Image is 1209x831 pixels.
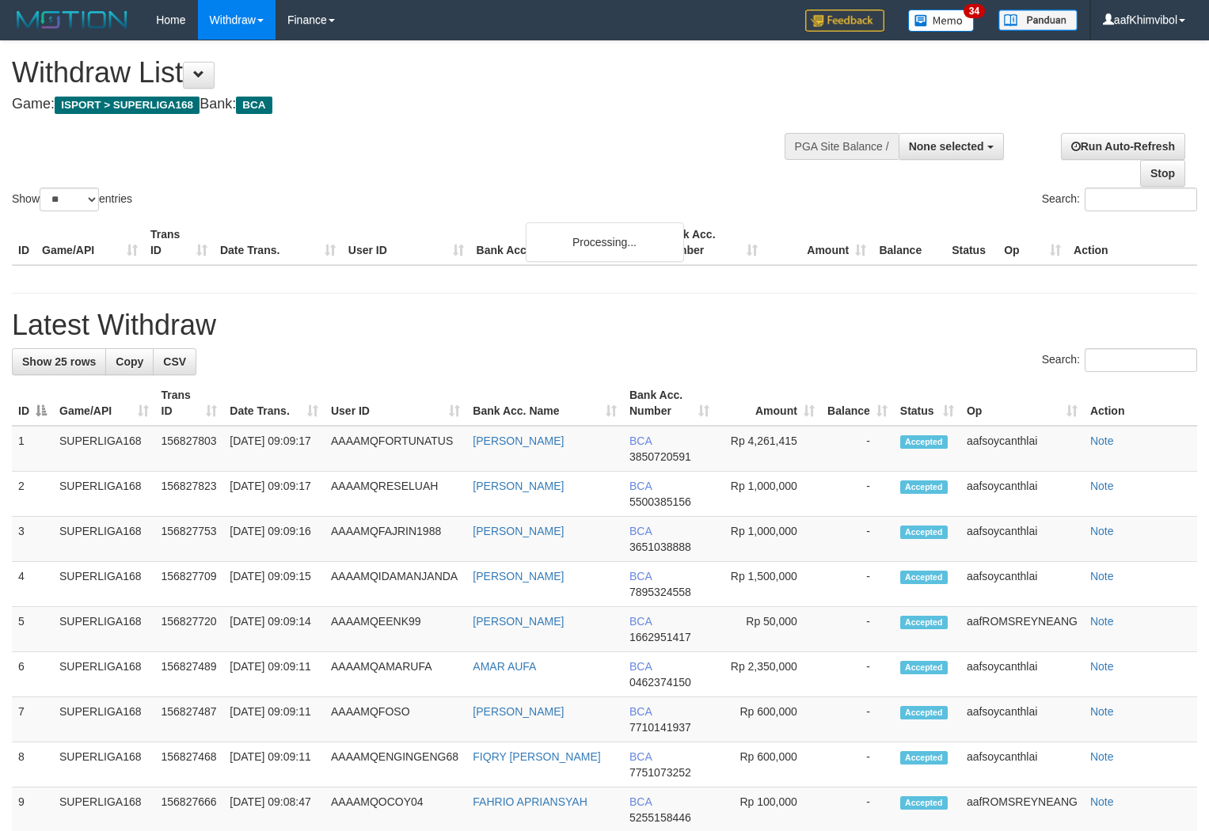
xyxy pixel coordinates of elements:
a: CSV [153,348,196,375]
td: 156827487 [155,697,224,742]
span: BCA [629,525,652,537]
span: BCA [629,660,652,673]
td: - [821,517,894,562]
td: 156827803 [155,426,224,472]
td: 3 [12,517,53,562]
span: Copy 0462374150 to clipboard [629,676,691,689]
td: AAAAMQEENK99 [325,607,466,652]
td: AAAAMQAMARUFA [325,652,466,697]
td: Rp 600,000 [716,697,821,742]
a: [PERSON_NAME] [473,480,564,492]
td: SUPERLIGA168 [53,426,155,472]
td: 2 [12,472,53,517]
h4: Game: Bank: [12,97,790,112]
span: Accepted [900,526,948,539]
td: 6 [12,652,53,697]
span: BCA [236,97,272,114]
span: Show 25 rows [22,355,96,368]
a: [PERSON_NAME] [473,525,564,537]
td: SUPERLIGA168 [53,742,155,787]
span: Accepted [900,435,948,449]
th: Bank Acc. Name [470,220,656,265]
td: 156827753 [155,517,224,562]
td: - [821,742,894,787]
input: Search: [1085,348,1197,372]
td: aafROMSREYNEANG [960,607,1084,652]
span: BCA [629,615,652,628]
td: [DATE] 09:09:14 [223,607,325,652]
td: aafsoycanthlai [960,652,1084,697]
td: AAAAMQIDAMANJANDA [325,562,466,607]
span: Copy 3850720591 to clipboard [629,450,691,463]
th: Bank Acc. Number: activate to sort column ascending [623,381,716,426]
td: - [821,607,894,652]
img: Button%20Memo.svg [908,9,975,32]
button: None selected [899,133,1004,160]
th: Status: activate to sort column ascending [894,381,960,426]
span: Accepted [900,661,948,674]
span: BCA [629,570,652,582]
td: aafsoycanthlai [960,697,1084,742]
td: AAAAMQRESELUAH [325,472,466,517]
img: MOTION_logo.png [12,8,132,32]
td: [DATE] 09:09:11 [223,652,325,697]
td: aafsoycanthlai [960,517,1084,562]
th: ID [12,220,36,265]
span: BCA [629,705,652,718]
span: 34 [964,4,985,18]
div: Processing... [526,222,684,262]
th: Date Trans.: activate to sort column ascending [223,381,325,426]
td: SUPERLIGA168 [53,652,155,697]
span: Accepted [900,796,948,810]
a: Note [1090,480,1114,492]
td: AAAAMQENGINGENG68 [325,742,466,787]
td: Rp 4,261,415 [716,426,821,472]
label: Search: [1042,188,1197,211]
td: Rp 50,000 [716,607,821,652]
th: Bank Acc. Number [656,220,764,265]
h1: Latest Withdraw [12,309,1197,341]
td: AAAAMQFAJRIN1988 [325,517,466,562]
a: Stop [1140,160,1185,187]
td: Rp 600,000 [716,742,821,787]
td: [DATE] 09:09:11 [223,742,325,787]
label: Search: [1042,348,1197,372]
label: Show entries [12,188,132,211]
img: Feedback.jpg [805,9,884,32]
td: aafsoycanthlai [960,426,1084,472]
span: Copy 5500385156 to clipboard [629,495,691,508]
td: AAAAMQFORTUNATUS [325,426,466,472]
a: Note [1090,525,1114,537]
th: Balance: activate to sort column ascending [821,381,894,426]
td: [DATE] 09:09:17 [223,472,325,517]
a: Note [1090,615,1114,628]
th: User ID: activate to sort column ascending [325,381,466,426]
select: Showentries [40,188,99,211]
span: Accepted [900,480,948,494]
td: [DATE] 09:09:15 [223,562,325,607]
td: 7 [12,697,53,742]
span: ISPORT > SUPERLIGA168 [55,97,200,114]
td: SUPERLIGA168 [53,562,155,607]
td: 8 [12,742,53,787]
span: Accepted [900,571,948,584]
td: 156827720 [155,607,224,652]
span: BCA [629,795,652,808]
a: Copy [105,348,154,375]
td: 5 [12,607,53,652]
span: BCA [629,480,652,492]
span: CSV [163,355,186,368]
td: aafsoycanthlai [960,562,1084,607]
td: - [821,697,894,742]
th: Bank Acc. Name: activate to sort column ascending [466,381,623,426]
td: - [821,562,894,607]
a: Show 25 rows [12,348,106,375]
a: [PERSON_NAME] [473,570,564,582]
th: Action [1084,381,1197,426]
span: Accepted [900,751,948,765]
th: User ID [342,220,470,265]
th: Amount: activate to sort column ascending [716,381,821,426]
td: Rp 1,000,000 [716,517,821,562]
td: Rp 1,000,000 [716,472,821,517]
span: Copy [116,355,143,368]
